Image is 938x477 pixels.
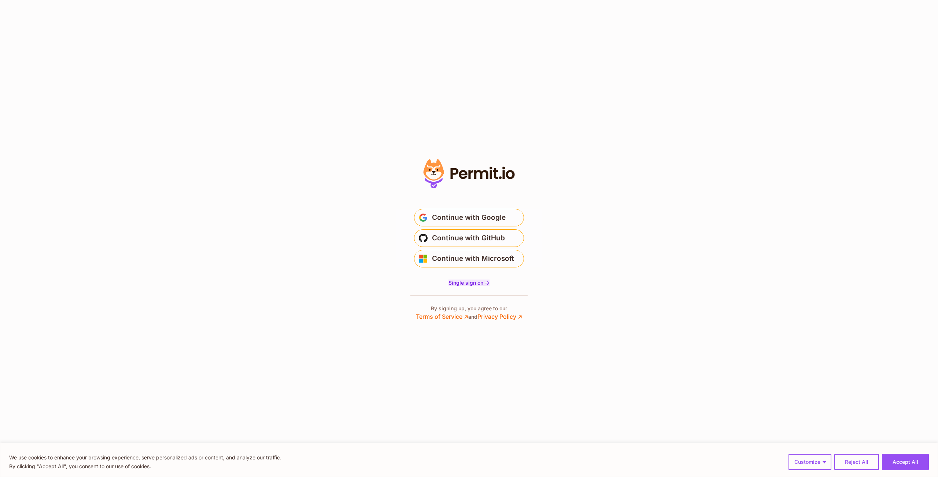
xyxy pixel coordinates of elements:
[432,232,505,244] span: Continue with GitHub
[414,229,524,247] button: Continue with GitHub
[477,313,522,320] a: Privacy Policy ↗
[416,305,522,321] p: By signing up, you agree to our and
[834,454,879,470] button: Reject All
[9,453,281,462] p: We use cookies to enhance your browsing experience, serve personalized ads or content, and analyz...
[414,250,524,267] button: Continue with Microsoft
[432,253,514,265] span: Continue with Microsoft
[448,280,490,286] span: Single sign on ->
[9,462,281,471] p: By clicking "Accept All", you consent to our use of cookies.
[789,454,831,470] button: Customize
[448,279,490,286] a: Single sign on ->
[432,212,506,223] span: Continue with Google
[414,209,524,226] button: Continue with Google
[882,454,929,470] button: Accept All
[416,313,468,320] a: Terms of Service ↗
